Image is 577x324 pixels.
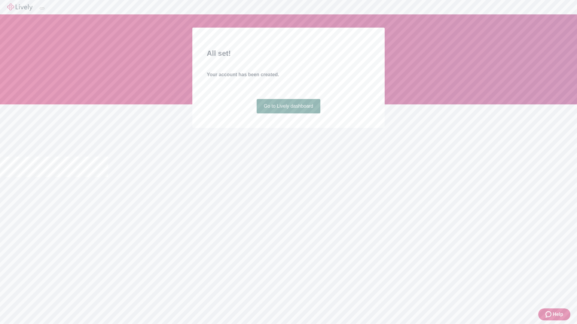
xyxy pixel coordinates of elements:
[40,7,44,9] button: Log out
[553,311,563,318] span: Help
[7,4,32,11] img: Lively
[207,71,370,78] h4: Your account has been created.
[207,48,370,59] h2: All set!
[257,99,321,113] a: Go to Lively dashboard
[545,311,553,318] svg: Zendesk support icon
[538,308,570,320] button: Zendesk support iconHelp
